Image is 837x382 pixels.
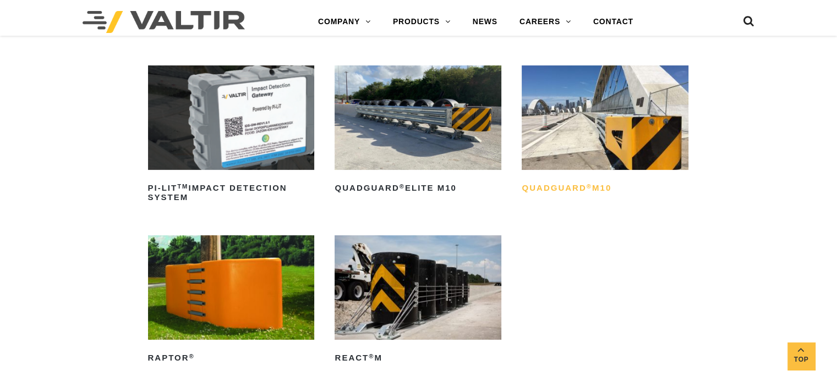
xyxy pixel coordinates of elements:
[148,235,315,367] a: RAPTOR®
[369,353,374,359] sup: ®
[335,65,501,197] a: QuadGuard®Elite M10
[582,11,644,33] a: CONTACT
[587,183,592,190] sup: ®
[335,350,501,367] h2: REACT M
[787,353,815,366] span: Top
[462,11,508,33] a: NEWS
[382,11,462,33] a: PRODUCTS
[522,65,688,197] a: QuadGuard®M10
[787,342,815,370] a: Top
[522,180,688,197] h2: QuadGuard M10
[83,11,245,33] img: Valtir
[148,65,315,206] a: PI-LITTMImpact Detection System
[189,353,195,359] sup: ®
[177,183,188,190] sup: TM
[400,183,405,190] sup: ®
[148,350,315,367] h2: RAPTOR
[508,11,582,33] a: CAREERS
[148,180,315,206] h2: PI-LIT Impact Detection System
[335,180,501,197] h2: QuadGuard Elite M10
[307,11,382,33] a: COMPANY
[335,235,501,367] a: REACT®M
